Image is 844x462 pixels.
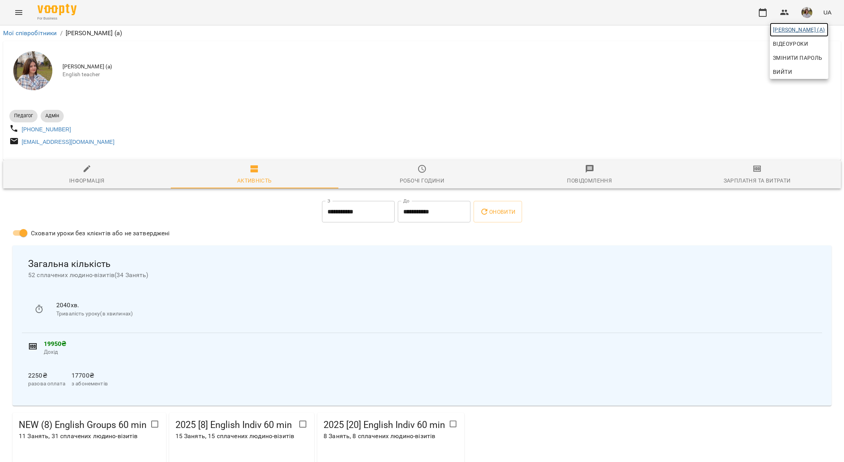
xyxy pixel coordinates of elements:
a: Відеоуроки [770,37,811,51]
button: Вийти [770,65,828,79]
span: [PERSON_NAME] (а) [773,25,825,34]
a: Змінити пароль [770,51,828,65]
span: Вийти [773,67,792,77]
a: [PERSON_NAME] (а) [770,23,828,37]
span: Змінити пароль [773,53,825,63]
span: Відеоуроки [773,39,808,48]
